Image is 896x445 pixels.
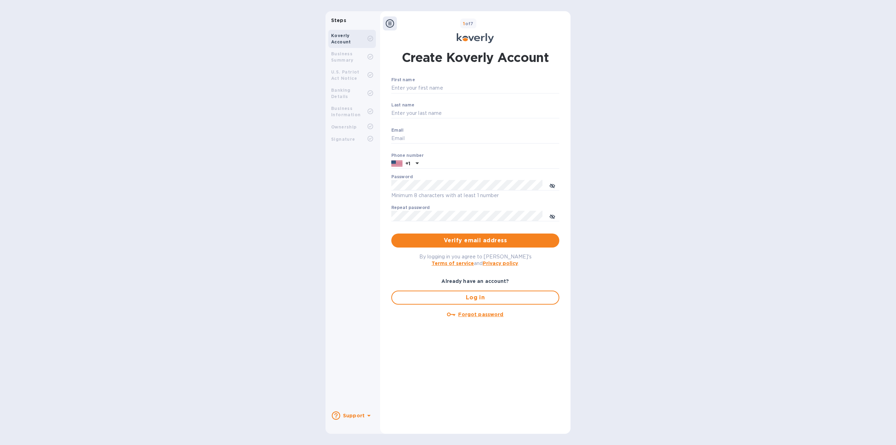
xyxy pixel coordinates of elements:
b: Business Information [331,106,360,117]
b: Ownership [331,124,357,130]
span: Verify email address [397,236,554,245]
b: Koverly Account [331,33,351,44]
button: Log in [391,291,559,305]
b: Already have an account? [441,278,509,284]
input: Email [391,133,559,144]
button: toggle password visibility [545,178,559,192]
button: Verify email address [391,234,559,248]
label: Last name [391,103,414,107]
b: Support [343,413,365,418]
label: Phone number [391,153,423,158]
h1: Create Koverly Account [402,49,549,66]
u: Forgot password [458,312,503,317]
label: Email [391,128,404,132]
p: +1 [405,160,410,167]
p: Minimum 8 characters with at least 1 number [391,192,559,200]
b: Banking Details [331,88,351,99]
span: By logging in you agree to [PERSON_NAME]'s and . [419,254,532,266]
b: of 7 [463,21,474,26]
a: Terms of service [432,260,474,266]
a: Privacy policy [483,260,518,266]
input: Enter your first name [391,83,559,93]
span: Log in [398,293,553,302]
input: Enter your last name [391,108,559,119]
b: U.S. Patriot Act Notice [331,69,359,81]
img: US [391,160,402,167]
b: Business Summary [331,51,353,63]
button: toggle password visibility [545,209,559,223]
span: 1 [463,21,465,26]
label: First name [391,78,415,82]
label: Password [391,175,413,179]
label: Repeat password [391,206,430,210]
b: Steps [331,18,346,23]
b: Signature [331,137,355,142]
